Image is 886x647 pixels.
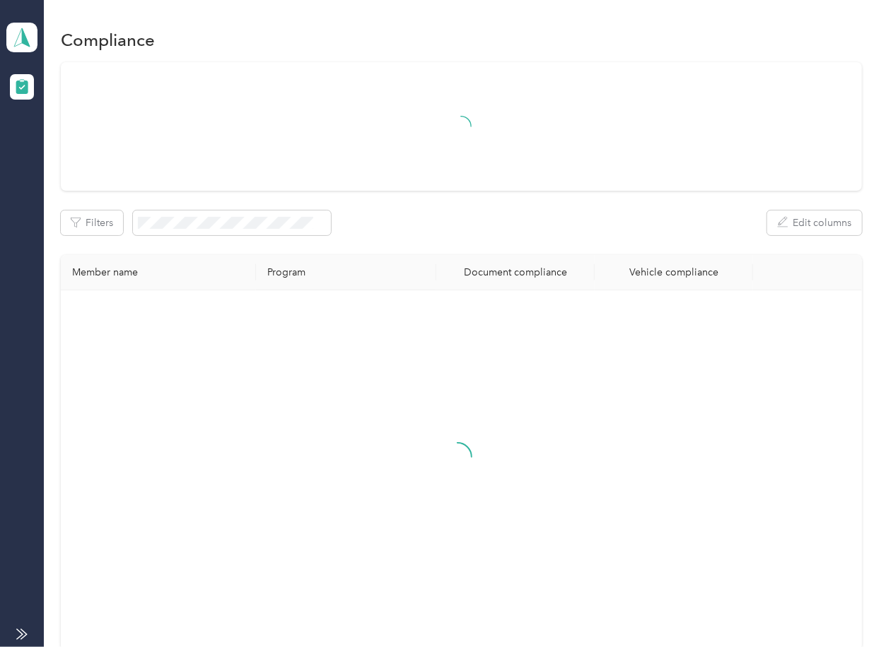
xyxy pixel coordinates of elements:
h1: Compliance [61,32,155,47]
th: Member name [61,255,255,290]
iframe: Everlance-gr Chat Button Frame [807,568,886,647]
th: Program [256,255,436,290]
button: Edit columns [767,210,862,235]
div: Document compliance [448,266,583,278]
button: Filters [61,210,123,235]
div: Vehicle compliance [606,266,742,278]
